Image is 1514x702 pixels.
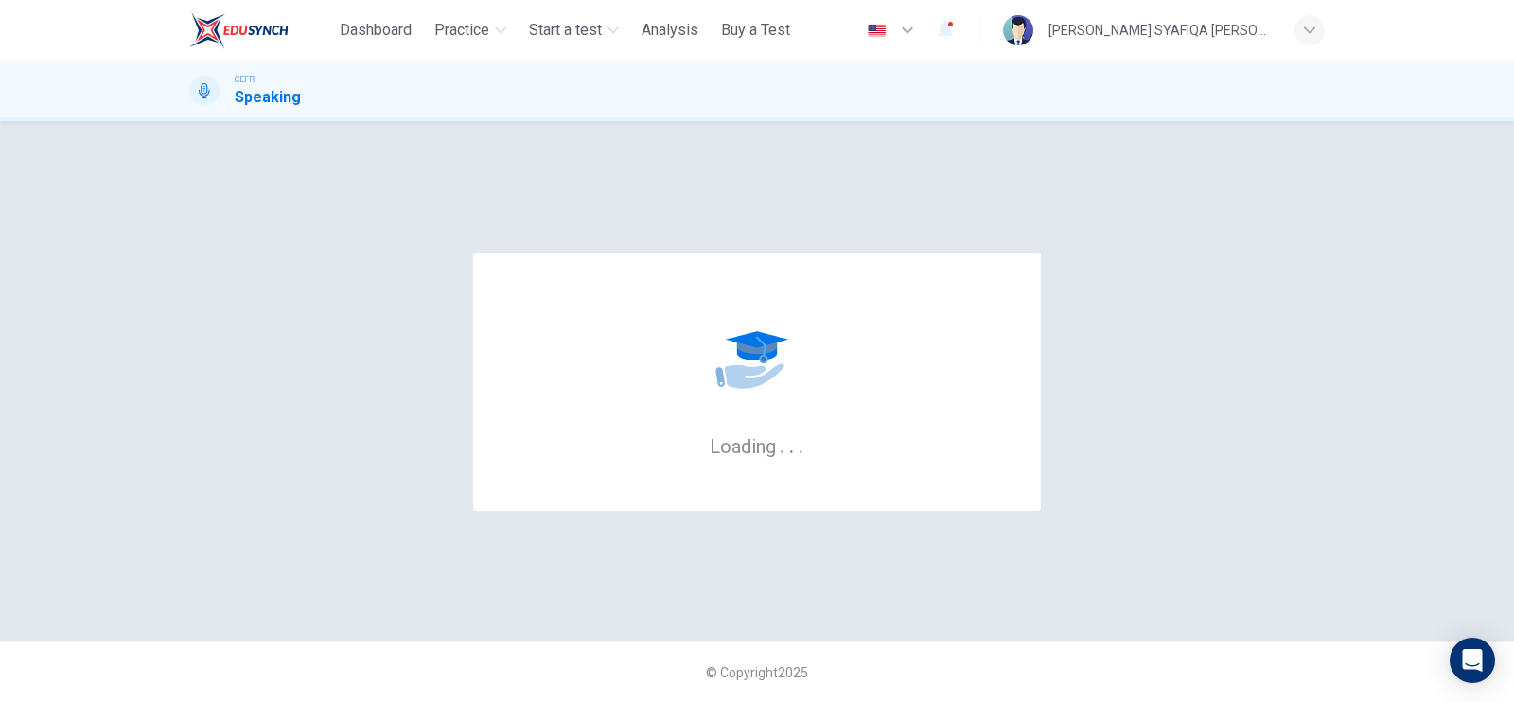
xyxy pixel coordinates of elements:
[634,13,706,47] button: Analysis
[529,19,602,42] span: Start a test
[189,11,289,49] img: ELTC logo
[642,19,698,42] span: Analysis
[1003,15,1033,45] img: Profile picture
[788,429,795,460] h6: .
[434,19,489,42] span: Practice
[521,13,626,47] button: Start a test
[713,13,798,47] button: Buy a Test
[721,19,790,42] span: Buy a Test
[779,429,785,460] h6: .
[706,665,808,680] span: © Copyright 2025
[235,86,301,109] h1: Speaking
[1450,638,1495,683] div: Open Intercom Messenger
[427,13,514,47] button: Practice
[332,13,419,47] button: Dashboard
[1048,19,1272,42] div: [PERSON_NAME] SYAFIQA [PERSON_NAME]
[340,19,412,42] span: Dashboard
[798,429,804,460] h6: .
[235,73,255,86] span: CEFR
[865,24,889,38] img: en
[189,11,332,49] a: ELTC logo
[710,433,804,458] h6: Loading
